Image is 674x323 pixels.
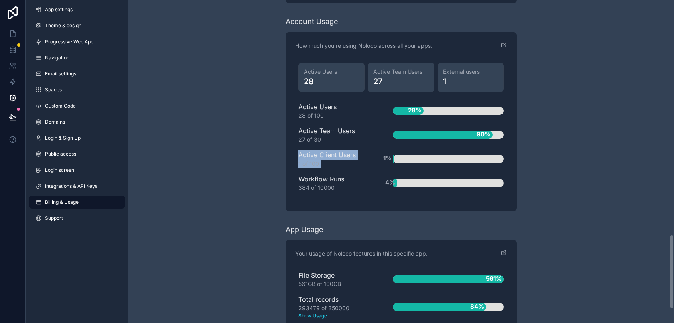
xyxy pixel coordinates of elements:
[45,119,65,125] span: Domains
[29,3,125,16] a: App settings
[443,76,499,87] span: 1
[298,102,367,120] div: Active Users
[383,176,397,189] span: 4%
[45,135,81,141] span: Login & Sign Up
[295,250,428,258] p: Your usage of Noloco features in this specific app.
[298,136,367,144] div: 27 of 30
[475,128,493,141] span: 90%
[381,152,394,165] span: 1%
[468,300,486,313] span: 84%
[373,76,429,87] span: 27
[286,224,323,235] div: App Usage
[298,160,367,168] div: 1 of 100
[45,87,62,93] span: Spaces
[45,167,74,173] span: Login screen
[29,180,125,193] a: Integrations & API Keys
[29,83,125,96] a: Spaces
[298,280,367,288] div: 561GB of 100GB
[298,112,367,120] div: 28 of 100
[29,164,125,177] a: Login screen
[298,295,367,319] div: Total records
[484,272,504,286] span: 561%
[29,100,125,112] a: Custom Code
[45,71,76,77] span: Email settings
[45,39,93,45] span: Progressive Web App
[45,22,81,29] span: Theme & design
[45,151,76,157] span: Public access
[29,196,125,209] a: Billing & Usage
[29,212,125,225] a: Support
[304,68,359,76] span: Active Users
[443,68,499,76] span: External users
[406,104,424,117] span: 28%
[29,132,125,144] a: Login & Sign Up
[29,35,125,48] a: Progressive Web App
[29,19,125,32] a: Theme & design
[45,215,63,221] span: Support
[298,312,367,319] text: Show Usage
[29,51,125,64] a: Navigation
[304,76,359,87] span: 28
[45,103,76,109] span: Custom Code
[298,126,367,144] div: Active Team Users
[298,270,367,288] div: File Storage
[45,199,79,205] span: Billing & Usage
[298,174,367,192] div: Workflow Runs
[45,55,69,61] span: Navigation
[298,304,367,319] div: 293479 of 350000
[298,150,367,168] div: Active Client Users
[45,6,73,13] span: App settings
[29,116,125,128] a: Domains
[373,68,429,76] span: Active Team Users
[298,184,367,192] div: 384 of 10000
[29,148,125,160] a: Public access
[295,42,432,50] p: How much you're using Noloco across all your apps.
[29,67,125,80] a: Email settings
[45,183,97,189] span: Integrations & API Keys
[286,16,338,27] div: Account Usage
